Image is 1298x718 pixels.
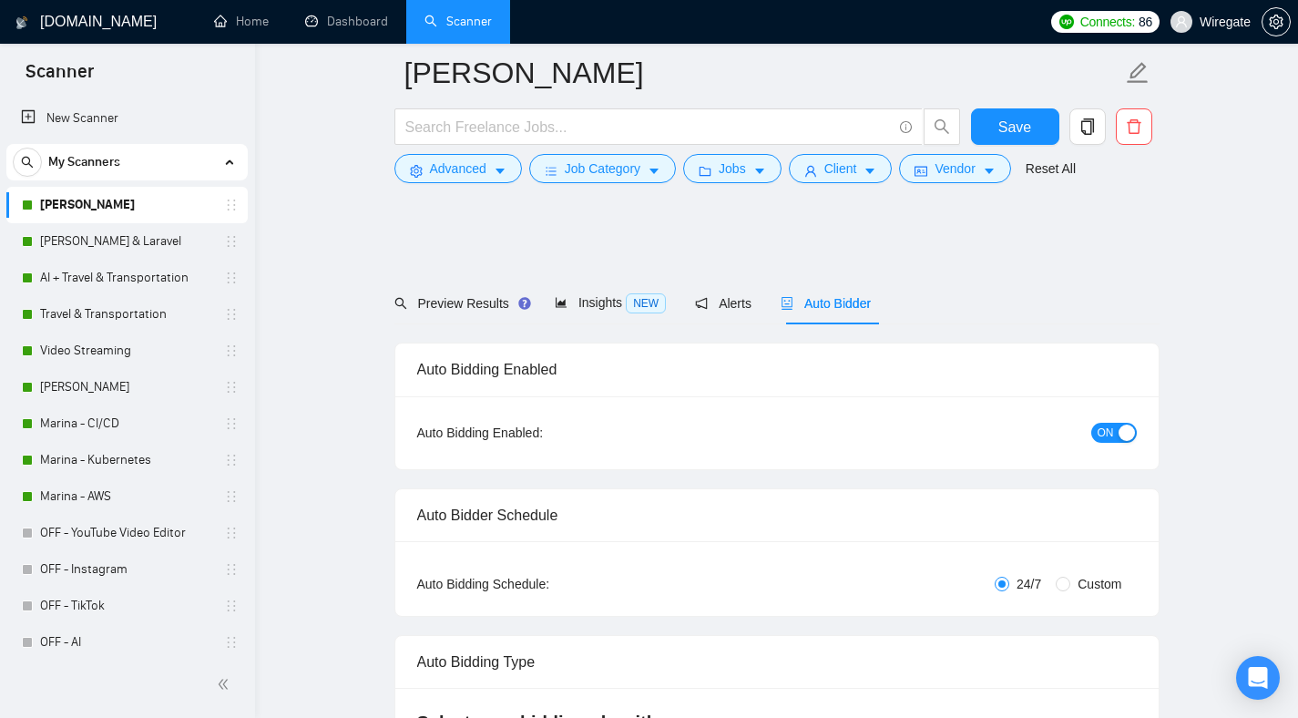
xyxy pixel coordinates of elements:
[900,121,912,133] span: info-circle
[753,164,766,178] span: caret-down
[224,380,239,395] span: holder
[40,515,213,551] a: OFF - YouTube Video Editor
[924,108,960,145] button: search
[424,14,492,29] a: searchScanner
[1236,656,1280,700] div: Open Intercom Messenger
[1262,15,1290,29] span: setting
[217,675,235,693] span: double-left
[224,198,239,212] span: holder
[40,333,213,369] a: Video Streaming
[1098,423,1114,443] span: ON
[40,369,213,405] a: [PERSON_NAME]
[899,154,1010,183] button: idcardVendorcaret-down
[11,58,108,97] span: Scanner
[394,297,407,310] span: search
[1139,12,1152,32] span: 86
[1026,159,1076,179] a: Reset All
[214,14,269,29] a: homeHome
[224,526,239,540] span: holder
[804,164,817,178] span: user
[915,164,927,178] span: idcard
[545,164,557,178] span: bars
[394,296,526,311] span: Preview Results
[417,423,657,443] div: Auto Bidding Enabled:
[998,116,1031,138] span: Save
[40,223,213,260] a: [PERSON_NAME] & Laravel
[417,489,1137,541] div: Auto Bidder Schedule
[494,164,506,178] span: caret-down
[430,159,486,179] span: Advanced
[410,164,423,178] span: setting
[404,50,1122,96] input: Scanner name...
[935,159,975,179] span: Vendor
[1009,574,1048,594] span: 24/7
[864,164,876,178] span: caret-down
[224,234,239,249] span: holder
[565,159,640,179] span: Job Category
[40,478,213,515] a: Marina - AWS
[781,297,793,310] span: robot
[925,118,959,135] span: search
[1116,108,1152,145] button: delete
[719,159,746,179] span: Jobs
[305,14,388,29] a: dashboardDashboard
[224,489,239,504] span: holder
[529,154,676,183] button: barsJob Categorycaret-down
[1117,118,1151,135] span: delete
[1262,7,1291,36] button: setting
[1080,12,1135,32] span: Connects:
[699,164,711,178] span: folder
[40,442,213,478] a: Marina - Kubernetes
[405,116,892,138] input: Search Freelance Jobs...
[14,156,41,169] span: search
[983,164,996,178] span: caret-down
[224,635,239,650] span: holder
[40,624,213,661] a: OFF - AI
[1175,15,1188,28] span: user
[555,296,567,309] span: area-chart
[1070,118,1105,135] span: copy
[971,108,1059,145] button: Save
[13,148,42,177] button: search
[695,296,751,311] span: Alerts
[824,159,857,179] span: Client
[6,100,248,137] li: New Scanner
[224,599,239,613] span: holder
[394,154,522,183] button: settingAdvancedcaret-down
[224,416,239,431] span: holder
[417,574,657,594] div: Auto Bidding Schedule:
[40,187,213,223] a: [PERSON_NAME]
[224,453,239,467] span: holder
[40,588,213,624] a: OFF - TikTok
[40,551,213,588] a: OFF - Instagram
[1069,108,1106,145] button: copy
[516,295,533,312] div: Tooltip anchor
[1070,574,1129,594] span: Custom
[40,260,213,296] a: AI + Travel & Transportation
[224,344,239,358] span: holder
[781,296,871,311] span: Auto Bidder
[224,307,239,322] span: holder
[1059,15,1074,29] img: upwork-logo.png
[683,154,782,183] button: folderJobscaret-down
[626,293,666,313] span: NEW
[417,344,1137,395] div: Auto Bidding Enabled
[555,295,666,310] span: Insights
[1126,61,1150,85] span: edit
[48,144,120,180] span: My Scanners
[648,164,660,178] span: caret-down
[15,8,28,37] img: logo
[21,100,233,137] a: New Scanner
[40,405,213,442] a: Marina - CI/CD
[40,296,213,333] a: Travel & Transportation
[224,271,239,285] span: holder
[695,297,708,310] span: notification
[224,562,239,577] span: holder
[789,154,893,183] button: userClientcaret-down
[417,636,1137,688] div: Auto Bidding Type
[1262,15,1291,29] a: setting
